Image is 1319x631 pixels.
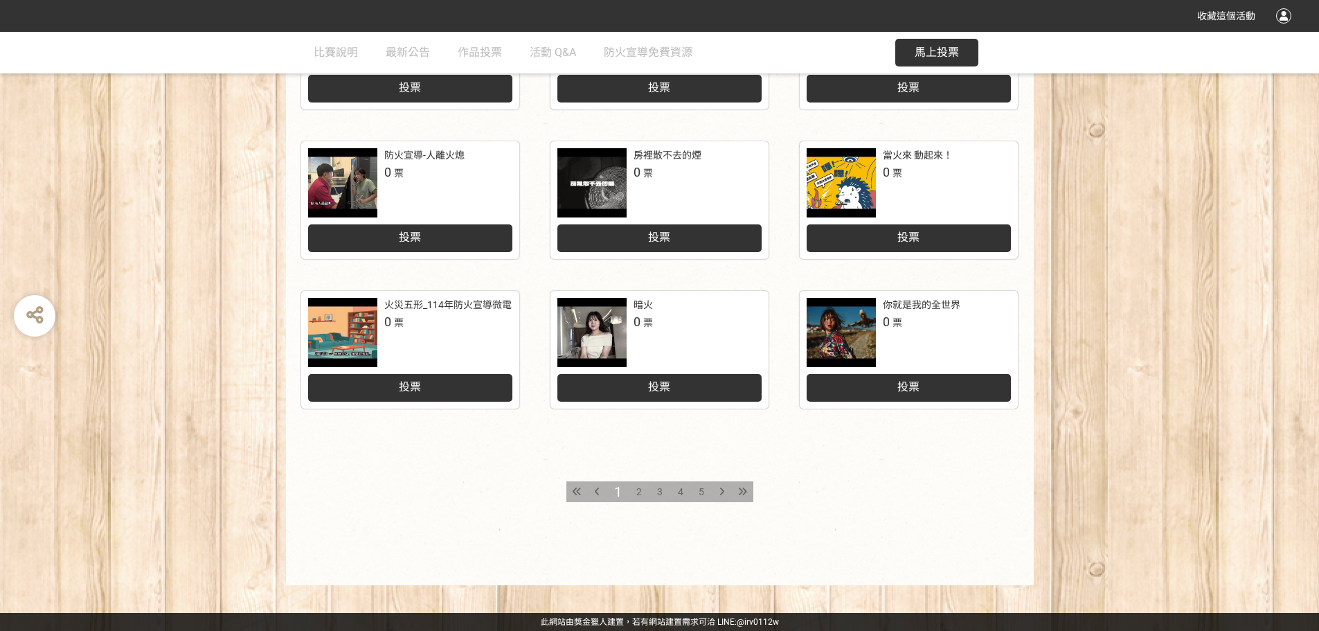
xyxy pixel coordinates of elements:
[636,486,642,497] span: 2
[915,46,959,59] span: 馬上投票
[394,317,404,328] span: 票
[648,81,670,94] span: 投票
[892,168,902,179] span: 票
[394,168,404,179] span: 票
[634,298,653,312] div: 暗火
[678,486,683,497] span: 4
[634,314,640,329] span: 0
[643,168,653,179] span: 票
[384,298,560,312] div: 火災五形_114年防火宣導微電影徵選競賽
[699,486,704,497] span: 5
[314,46,358,59] span: 比賽說明
[883,314,890,329] span: 0
[897,380,919,393] span: 投票
[634,165,640,179] span: 0
[897,231,919,244] span: 投票
[530,46,576,59] span: 活動 Q&A
[384,148,465,163] div: 防火宣導-人離火熄
[614,483,622,500] span: 1
[604,46,692,59] span: 防火宣導免費資源
[648,231,670,244] span: 投票
[399,81,421,94] span: 投票
[883,148,953,163] div: 當火來 動起來！
[399,380,421,393] span: 投票
[643,317,653,328] span: 票
[737,617,779,627] a: @irv0112w
[1197,10,1255,21] span: 收藏這個活動
[384,314,391,329] span: 0
[648,380,670,393] span: 投票
[541,617,699,627] a: 此網站由獎金獵人建置，若有網站建置需求
[458,46,502,59] span: 作品投票
[386,46,430,59] span: 最新公告
[883,165,890,179] span: 0
[657,486,663,497] span: 3
[399,231,421,244] span: 投票
[897,81,919,94] span: 投票
[634,148,701,163] div: 房裡散不去的煙
[892,317,902,328] span: 票
[541,617,779,627] span: 可洽 LINE:
[883,298,960,312] div: 你就是我的全世界
[384,165,391,179] span: 0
